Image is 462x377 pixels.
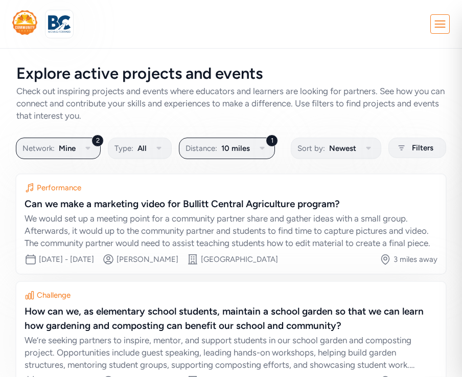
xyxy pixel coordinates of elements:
[108,138,172,159] button: Type:All
[394,254,437,264] div: 3 miles away
[48,13,71,35] img: logo
[25,304,437,333] div: How can we, as elementary school students, maintain a school garden so that we can learn how gard...
[25,334,437,371] div: We’re seeking partners to inspire, mentor, and support students in our school garden and composti...
[25,197,437,211] div: Can we make a marketing video for Bullitt Central Agriculture program?
[39,254,94,264] div: [DATE] - [DATE]
[22,142,55,154] span: Network:
[91,135,104,147] div: 2
[59,142,76,154] span: Mine
[201,254,278,264] div: [GEOGRAPHIC_DATA]
[137,142,147,154] span: All
[16,64,446,83] div: Explore active projects and events
[37,183,81,193] div: Performance
[291,138,381,159] button: Sort by:Newest
[329,142,356,154] span: Newest
[117,254,178,264] div: [PERSON_NAME]
[16,138,101,159] button: 2Network:Mine
[412,142,433,154] span: Filters
[12,10,37,35] img: logo
[16,85,446,122] div: Check out inspiring projects and events where educators and learners are looking for partners. Se...
[266,135,278,147] div: 1
[114,142,133,154] span: Type:
[186,142,217,154] span: Distance:
[221,142,250,154] span: 10 miles
[297,142,325,154] span: Sort by:
[25,212,437,249] div: We would set up a meeting point for a community partner share and gather ideas with a small group...
[179,138,275,159] button: 1Distance:10 miles
[37,290,71,300] div: Challenge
